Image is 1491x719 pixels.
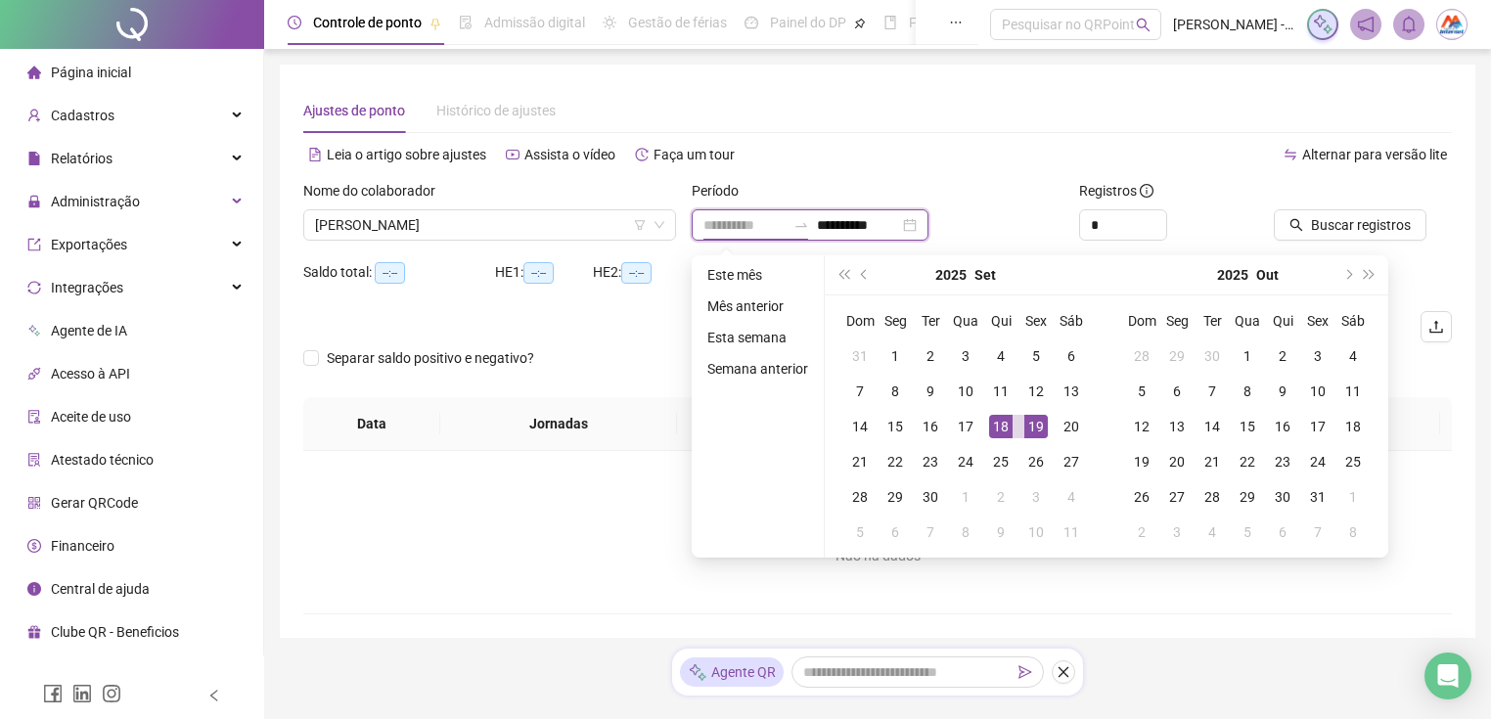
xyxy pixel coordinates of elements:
div: 30 [1200,344,1224,368]
img: sparkle-icon.fc2bf0ac1784a2077858766a79e2daf3.svg [1312,14,1333,35]
div: 24 [1306,450,1330,473]
td: 2025-10-30 [1265,479,1300,515]
div: 12 [1130,415,1153,438]
span: Relatórios [51,151,113,166]
td: 2025-11-07 [1300,515,1335,550]
div: 7 [848,380,872,403]
div: 4 [1200,520,1224,544]
td: 2025-09-11 [983,374,1018,409]
div: 2 [919,344,942,368]
div: 31 [848,344,872,368]
th: Seg [1159,303,1195,338]
div: 10 [954,380,977,403]
div: 26 [1130,485,1153,509]
span: Separar saldo positivo e negativo? [319,347,542,369]
span: left [207,689,221,702]
span: ANA PAULA DA CRUZ ROCHA SANTOS [315,210,664,240]
span: Administração [51,194,140,209]
th: Qui [1265,303,1300,338]
th: Ter [913,303,948,338]
div: 12 [1024,380,1048,403]
label: Período [692,180,751,202]
td: 2025-09-26 [1018,444,1054,479]
div: Não há dados [327,545,1428,566]
th: Qua [1230,303,1265,338]
div: 24 [954,450,977,473]
div: 26 [1024,450,1048,473]
div: 4 [1060,485,1083,509]
span: Aceite de uso [51,409,131,425]
div: 19 [1024,415,1048,438]
span: upload [1428,319,1444,335]
div: 17 [1306,415,1330,438]
span: Clube QR - Beneficios [51,624,179,640]
span: ellipsis [949,16,963,29]
td: 2025-10-16 [1265,409,1300,444]
div: 29 [883,485,907,509]
li: Esta semana [700,326,816,349]
span: Faça um tour [654,147,735,162]
td: 2025-08-31 [842,338,878,374]
td: 2025-09-25 [983,444,1018,479]
th: Sex [1300,303,1335,338]
td: 2025-10-04 [1054,479,1089,515]
span: to [793,217,809,233]
div: 6 [1165,380,1189,403]
td: 2025-09-07 [842,374,878,409]
span: Ajustes de ponto [303,103,405,118]
div: 30 [1271,485,1294,509]
span: home [27,66,41,79]
div: 22 [1236,450,1259,473]
div: 8 [883,380,907,403]
span: pushpin [854,18,866,29]
td: 2025-10-08 [1230,374,1265,409]
div: 28 [848,485,872,509]
span: Financeiro [51,538,114,554]
td: 2025-10-02 [1265,338,1300,374]
td: 2025-10-15 [1230,409,1265,444]
td: 2025-09-16 [913,409,948,444]
td: 2025-10-21 [1195,444,1230,479]
td: 2025-10-23 [1265,444,1300,479]
span: history [635,148,649,161]
div: 28 [1130,344,1153,368]
span: info-circle [27,582,41,596]
div: 5 [1236,520,1259,544]
td: 2025-09-28 [842,479,878,515]
div: 4 [989,344,1013,368]
td: 2025-10-19 [1124,444,1159,479]
div: HE 1: [495,261,593,284]
div: 8 [1236,380,1259,403]
div: 29 [1236,485,1259,509]
th: Dom [842,303,878,338]
div: 3 [1165,520,1189,544]
div: 2 [1130,520,1153,544]
span: down [654,219,665,231]
div: 20 [1165,450,1189,473]
div: 1 [1341,485,1365,509]
div: 29 [1165,344,1189,368]
div: 16 [919,415,942,438]
td: 2025-10-11 [1054,515,1089,550]
td: 2025-09-01 [878,338,913,374]
div: 27 [1165,485,1189,509]
div: 16 [1271,415,1294,438]
td: 2025-10-02 [983,479,1018,515]
div: 15 [1236,415,1259,438]
td: 2025-10-01 [948,479,983,515]
span: clock-circle [288,16,301,29]
div: 15 [883,415,907,438]
th: Seg [878,303,913,338]
span: Gestão de férias [628,15,727,30]
span: file [27,152,41,165]
td: 2025-09-30 [1195,338,1230,374]
div: 3 [954,344,977,368]
div: 14 [1200,415,1224,438]
div: 7 [919,520,942,544]
td: 2025-11-05 [1230,515,1265,550]
span: lock [27,195,41,208]
span: Atestado técnico [51,452,154,468]
td: 2025-09-20 [1054,409,1089,444]
div: 14 [848,415,872,438]
div: 28 [1200,485,1224,509]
